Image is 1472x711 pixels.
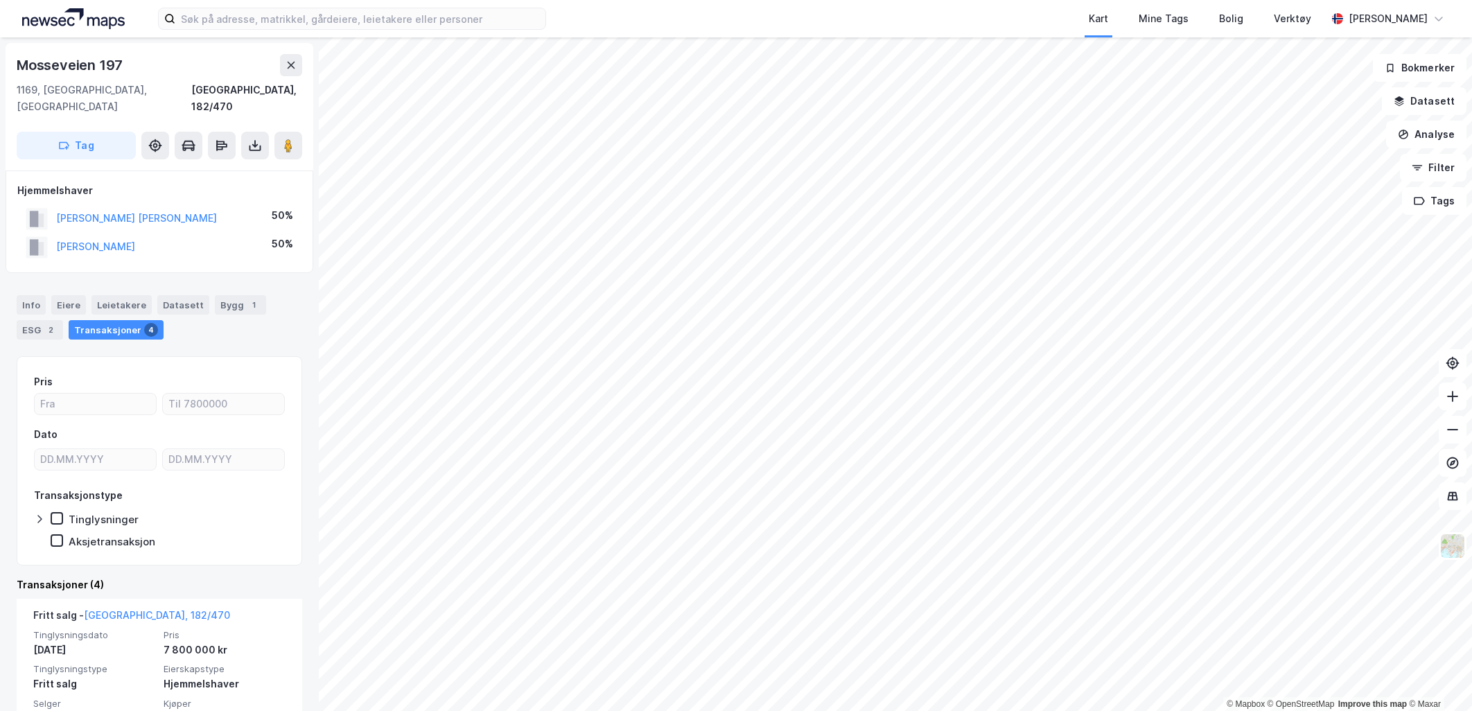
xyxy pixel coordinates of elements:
[1338,699,1407,709] a: Improve this map
[1402,187,1466,215] button: Tags
[1386,121,1466,148] button: Analyse
[51,295,86,315] div: Eiere
[35,449,156,470] input: DD.MM.YYYY
[33,607,230,629] div: Fritt salg -
[33,629,155,641] span: Tinglysningsdato
[164,642,286,658] div: 7 800 000 kr
[17,577,302,593] div: Transaksjoner (4)
[17,132,136,159] button: Tag
[164,676,286,692] div: Hjemmelshaver
[163,449,284,470] input: DD.MM.YYYY
[164,698,286,710] span: Kjøper
[17,82,191,115] div: 1169, [GEOGRAPHIC_DATA], [GEOGRAPHIC_DATA]
[247,298,261,312] div: 1
[84,609,230,621] a: [GEOGRAPHIC_DATA], 182/470
[34,487,123,504] div: Transaksjonstype
[34,426,58,443] div: Dato
[272,207,293,224] div: 50%
[1373,54,1466,82] button: Bokmerker
[1139,10,1189,27] div: Mine Tags
[1382,87,1466,115] button: Datasett
[191,82,302,115] div: [GEOGRAPHIC_DATA], 182/470
[1268,699,1335,709] a: OpenStreetMap
[69,513,139,526] div: Tinglysninger
[17,295,46,315] div: Info
[33,642,155,658] div: [DATE]
[1403,644,1472,711] iframe: Chat Widget
[1219,10,1243,27] div: Bolig
[69,535,155,548] div: Aksjetransaksjon
[34,374,53,390] div: Pris
[22,8,125,29] img: logo.a4113a55bc3d86da70a041830d287a7e.svg
[272,236,293,252] div: 50%
[157,295,209,315] div: Datasett
[33,663,155,675] span: Tinglysningstype
[164,629,286,641] span: Pris
[1400,154,1466,182] button: Filter
[215,295,266,315] div: Bygg
[17,320,63,340] div: ESG
[164,663,286,675] span: Eierskapstype
[17,54,125,76] div: Mosseveien 197
[175,8,545,29] input: Søk på adresse, matrikkel, gårdeiere, leietakere eller personer
[91,295,152,315] div: Leietakere
[1227,699,1265,709] a: Mapbox
[163,394,284,414] input: Til 7800000
[69,320,164,340] div: Transaksjoner
[35,394,156,414] input: Fra
[1089,10,1108,27] div: Kart
[144,323,158,337] div: 4
[44,323,58,337] div: 2
[1274,10,1311,27] div: Verktøy
[33,676,155,692] div: Fritt salg
[1439,533,1466,559] img: Z
[17,182,301,199] div: Hjemmelshaver
[1349,10,1428,27] div: [PERSON_NAME]
[33,698,155,710] span: Selger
